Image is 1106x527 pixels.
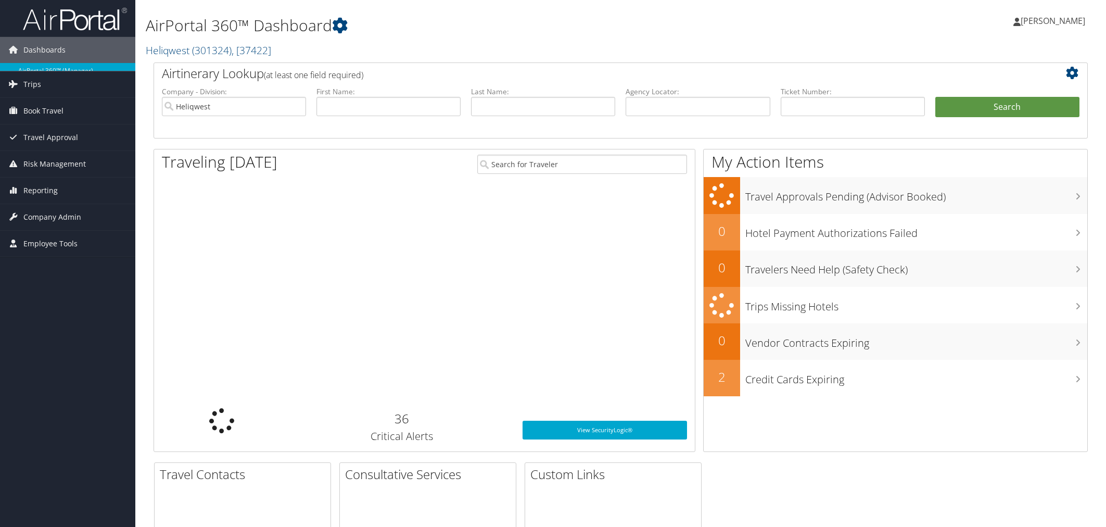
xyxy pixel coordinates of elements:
[23,98,63,124] span: Book Travel
[23,231,78,257] span: Employee Tools
[704,250,1087,287] a: 0Travelers Need Help (Safety Check)
[192,43,232,57] span: ( 301324 )
[704,214,1087,250] a: 0Hotel Payment Authorizations Failed
[23,178,58,204] span: Reporting
[162,86,306,97] label: Company - Division:
[146,15,779,36] h1: AirPortal 360™ Dashboard
[264,69,363,81] span: (at least one field required)
[23,124,78,150] span: Travel Approval
[704,222,740,240] h2: 0
[146,43,271,57] a: Heliqwest
[471,86,615,97] label: Last Name:
[745,184,1087,204] h3: Travel Approvals Pending (Advisor Booked)
[1013,5,1096,36] a: [PERSON_NAME]
[530,466,701,483] h2: Custom Links
[704,323,1087,360] a: 0Vendor Contracts Expiring
[704,151,1087,173] h1: My Action Items
[23,151,86,177] span: Risk Management
[316,86,461,97] label: First Name:
[704,177,1087,214] a: Travel Approvals Pending (Advisor Booked)
[745,257,1087,277] h3: Travelers Need Help (Safety Check)
[704,287,1087,324] a: Trips Missing Hotels
[345,466,516,483] h2: Consultative Services
[781,86,925,97] label: Ticket Number:
[704,332,740,349] h2: 0
[162,65,1002,82] h2: Airtinerary Lookup
[23,204,81,230] span: Company Admin
[745,331,1087,350] h3: Vendor Contracts Expiring
[523,421,687,440] a: View SecurityLogic®
[477,155,687,174] input: Search for Traveler
[232,43,271,57] span: , [ 37422 ]
[297,429,507,444] h3: Critical Alerts
[162,151,277,173] h1: Traveling [DATE]
[23,71,41,97] span: Trips
[23,37,66,63] span: Dashboards
[626,86,770,97] label: Agency Locator:
[23,7,127,31] img: airportal-logo.png
[745,367,1087,387] h3: Credit Cards Expiring
[704,259,740,277] h2: 0
[297,410,507,428] h2: 36
[704,360,1087,396] a: 2Credit Cards Expiring
[935,97,1079,118] button: Search
[745,294,1087,314] h3: Trips Missing Hotels
[160,466,330,483] h2: Travel Contacts
[704,368,740,386] h2: 2
[1021,15,1085,27] span: [PERSON_NAME]
[745,221,1087,241] h3: Hotel Payment Authorizations Failed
